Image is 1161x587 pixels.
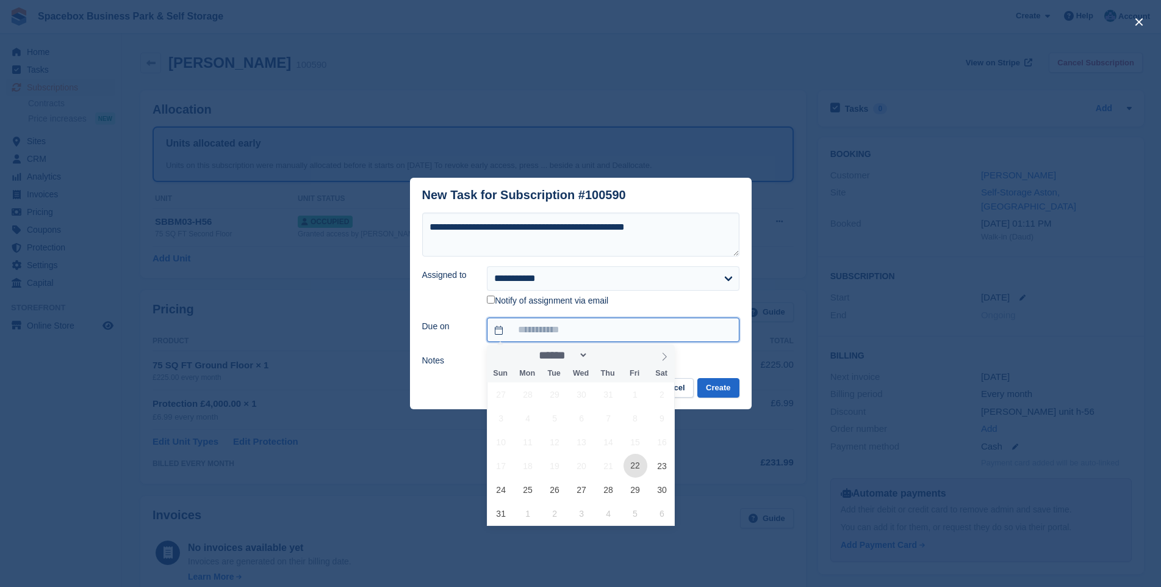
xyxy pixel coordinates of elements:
span: September 5, 2025 [624,501,647,525]
span: August 14, 2025 [597,430,620,454]
span: August 29, 2025 [624,478,647,501]
span: August 5, 2025 [543,406,567,430]
span: August 23, 2025 [650,454,674,478]
span: Tue [541,370,567,377]
span: September 6, 2025 [650,501,674,525]
span: August 12, 2025 [543,430,567,454]
span: August 10, 2025 [489,430,513,454]
span: July 30, 2025 [570,382,594,406]
span: August 15, 2025 [624,430,647,454]
span: August 26, 2025 [543,478,567,501]
span: August 6, 2025 [570,406,594,430]
span: August 31, 2025 [489,501,513,525]
button: close [1129,12,1149,32]
span: August 20, 2025 [570,454,594,478]
span: August 19, 2025 [543,454,567,478]
span: August 2, 2025 [650,382,674,406]
span: September 4, 2025 [597,501,620,525]
span: August 21, 2025 [597,454,620,478]
input: Notify of assignment via email [487,296,495,304]
label: Due on [422,320,473,333]
span: August 8, 2025 [624,406,647,430]
div: New Task for Subscription #100590 [422,188,626,202]
input: Year [588,349,627,362]
span: July 27, 2025 [489,382,513,406]
select: Month [535,349,589,362]
span: August 3, 2025 [489,406,513,430]
span: July 28, 2025 [516,382,540,406]
span: Mon [514,370,541,377]
span: August 9, 2025 [650,406,674,430]
span: August 1, 2025 [624,382,647,406]
label: Notes [422,354,473,367]
span: August 13, 2025 [570,430,594,454]
span: Sun [487,370,514,377]
span: August 27, 2025 [570,478,594,501]
span: August 22, 2025 [624,454,647,478]
button: Create [697,378,739,398]
span: September 1, 2025 [516,501,540,525]
span: Thu [594,370,621,377]
span: August 17, 2025 [489,454,513,478]
span: July 31, 2025 [597,382,620,406]
span: August 7, 2025 [597,406,620,430]
span: August 28, 2025 [597,478,620,501]
span: August 11, 2025 [516,430,540,454]
span: September 2, 2025 [543,501,567,525]
span: Wed [567,370,594,377]
span: August 30, 2025 [650,478,674,501]
span: August 4, 2025 [516,406,540,430]
span: Sat [648,370,675,377]
label: Assigned to [422,269,473,282]
span: August 16, 2025 [650,430,674,454]
span: July 29, 2025 [543,382,567,406]
span: August 25, 2025 [516,478,540,501]
span: August 18, 2025 [516,454,540,478]
label: Notify of assignment via email [487,296,608,307]
span: August 24, 2025 [489,478,513,501]
span: September 3, 2025 [570,501,594,525]
span: Fri [621,370,648,377]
